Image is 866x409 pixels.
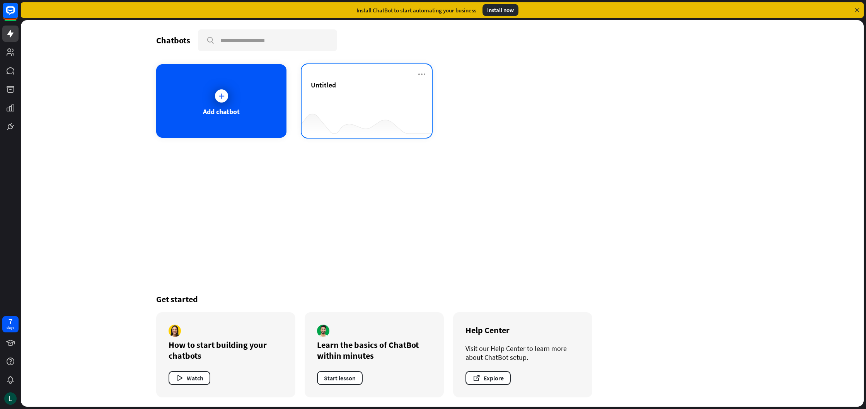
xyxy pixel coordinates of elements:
div: Add chatbot [203,107,240,116]
img: author [317,325,329,337]
div: Learn the basics of ChatBot within minutes [317,339,431,361]
div: 7 [9,318,12,325]
div: days [7,325,14,330]
button: Explore [465,371,511,385]
button: Open LiveChat chat widget [6,3,29,26]
img: author [169,325,181,337]
button: Watch [169,371,210,385]
div: Install now [482,4,518,16]
div: Chatbots [156,35,190,46]
div: Get started [156,294,728,305]
a: 7 days [2,316,19,332]
div: Help Center [465,325,580,335]
div: Install ChatBot to start automating your business [356,7,476,14]
span: Untitled [311,80,336,89]
div: Visit our Help Center to learn more about ChatBot setup. [465,344,580,362]
div: How to start building your chatbots [169,339,283,361]
button: Start lesson [317,371,363,385]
